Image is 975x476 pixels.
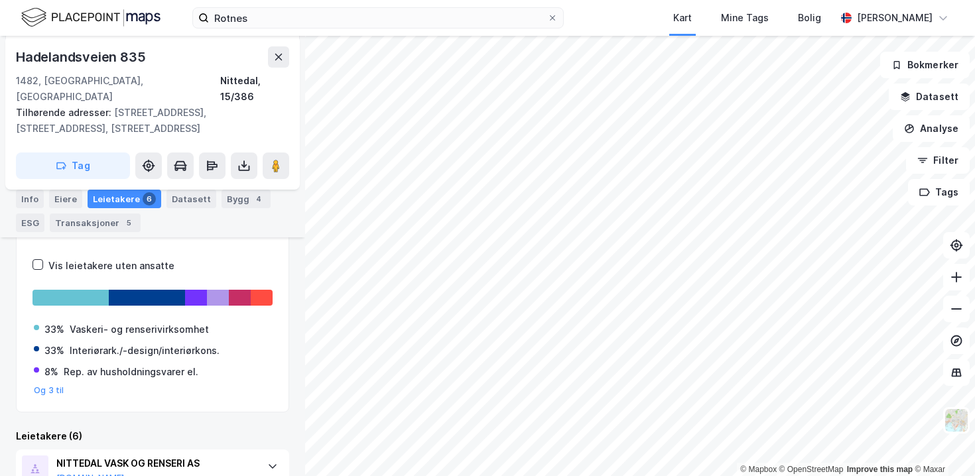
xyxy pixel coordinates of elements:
div: 6 [143,192,156,206]
div: Bolig [798,10,821,26]
div: [STREET_ADDRESS], [STREET_ADDRESS], [STREET_ADDRESS] [16,105,279,137]
div: NITTEDAL VASK OG RENSERI AS [56,455,254,471]
div: Vaskeri- og renserivirksomhet [70,322,209,337]
a: OpenStreetMap [779,465,844,474]
div: 4 [252,192,265,206]
div: Rep. av husholdningsvarer el. [64,364,198,380]
div: Bygg [222,190,271,208]
div: Interiørark./-design/interiørkons. [70,343,220,359]
div: Leietakere (6) [16,428,289,444]
a: Improve this map [847,465,913,474]
div: Datasett [166,190,216,208]
button: Datasett [889,84,970,110]
a: Mapbox [740,465,777,474]
div: 33% [44,343,64,359]
div: 8% [44,364,58,380]
input: Søk på adresse, matrikkel, gårdeiere, leietakere eller personer [209,8,547,28]
div: Vis leietakere uten ansatte [48,258,174,274]
button: Og 3 til [34,385,64,396]
div: Eiere [49,190,82,208]
div: 33% [44,322,64,337]
div: Mine Tags [721,10,769,26]
img: logo.f888ab2527a4732fd821a326f86c7f29.svg [21,6,161,29]
div: Transaksjoner [50,213,141,232]
div: 1482, [GEOGRAPHIC_DATA], [GEOGRAPHIC_DATA] [16,73,220,105]
div: Nittedal, 15/386 [220,73,289,105]
button: Tag [16,152,130,179]
div: Kontrollprogram for chat [909,412,975,476]
div: ESG [16,213,44,232]
button: Analyse [893,115,970,142]
img: Z [944,408,969,433]
span: Tilhørende adresser: [16,107,114,118]
button: Bokmerker [880,52,970,78]
div: Leietakere [88,190,161,208]
div: Info [16,190,44,208]
div: Hadelandsveien 835 [16,46,148,68]
div: [PERSON_NAME] [857,10,933,26]
button: Filter [906,147,970,174]
iframe: Chat Widget [909,412,975,476]
button: Tags [908,179,970,206]
div: Kart [673,10,692,26]
div: 5 [122,216,135,229]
